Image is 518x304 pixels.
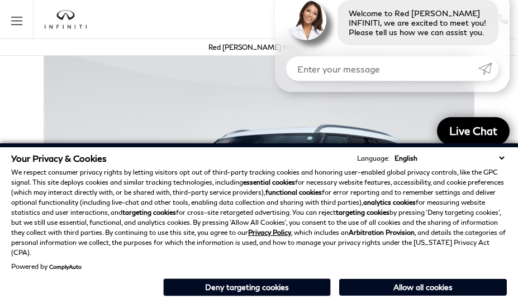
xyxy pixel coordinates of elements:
[11,167,507,258] p: We respect consumer privacy rights by letting visitors opt out of third-party tracking cookies an...
[49,263,82,270] a: ComplyAuto
[45,10,87,29] img: INFINITI
[243,178,295,186] strong: essential cookies
[349,228,415,237] strong: Arbitration Provision
[286,56,478,81] input: Enter your message
[336,208,389,216] strong: targeting cookies
[357,155,389,162] div: Language:
[437,117,510,145] a: Live Chat
[392,153,507,163] select: Language Select
[248,228,291,237] a: Privacy Policy
[265,188,322,196] strong: functional cookies
[208,43,310,51] a: Red [PERSON_NAME] INFINITI
[444,124,503,138] span: Live Chat
[45,10,87,29] a: infiniti
[11,263,82,270] div: Powered by
[11,153,107,163] span: Your Privacy & Cookies
[478,56,498,81] a: Submit
[163,278,331,296] button: Deny targeting cookies
[122,208,176,216] strong: targeting cookies
[339,279,507,296] button: Allow all cookies
[363,198,416,206] strong: analytics cookies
